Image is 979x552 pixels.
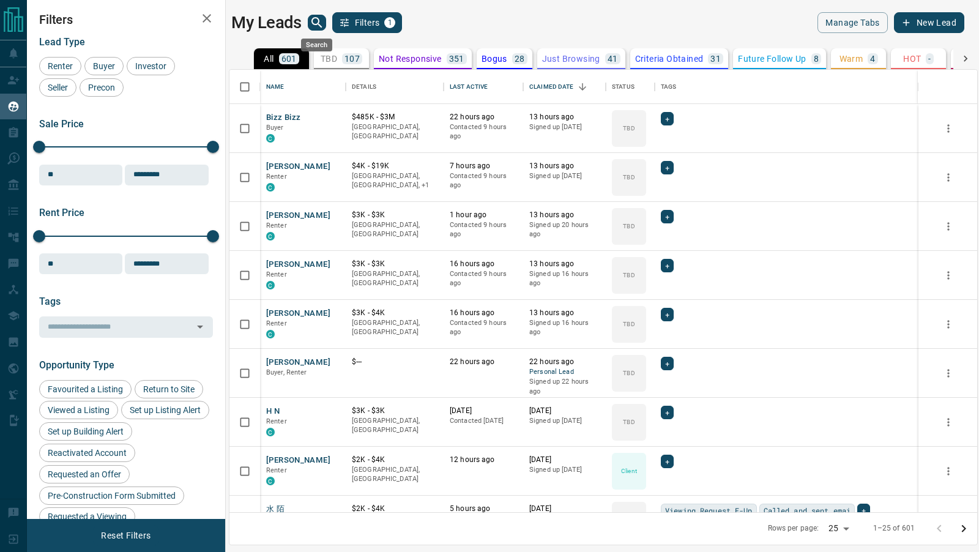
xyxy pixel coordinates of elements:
p: Client [621,466,637,476]
p: [DATE] [450,406,517,416]
div: Investor [127,57,175,75]
div: Details [346,70,444,104]
div: Renter [39,57,81,75]
button: [PERSON_NAME] [266,259,330,270]
p: - [928,54,931,63]
div: Name [260,70,346,104]
p: [GEOGRAPHIC_DATA], [GEOGRAPHIC_DATA] [352,269,437,288]
span: Renter [266,319,287,327]
span: Renter [43,61,77,71]
p: 13 hours ago [529,210,600,220]
p: Signed up [DATE] [529,122,600,132]
p: $3K - $3K [352,259,437,269]
div: condos.ca [266,330,275,338]
p: 12 hours ago [450,455,517,465]
button: more [939,217,958,236]
div: Requested a Viewing [39,507,135,526]
div: Precon [80,78,124,97]
span: Buyer [89,61,119,71]
button: more [939,462,958,480]
p: 1–25 of 601 [873,523,915,534]
div: + [661,455,674,468]
p: $485K - $3M [352,112,437,122]
div: + [857,504,870,517]
p: 31 [710,54,721,63]
p: 351 [449,54,464,63]
span: Requested an Offer [43,469,125,479]
span: Renter [266,173,287,181]
span: Lead Type [39,36,85,48]
span: Renter [266,270,287,278]
button: [PERSON_NAME] [266,357,330,368]
span: + [665,308,669,321]
p: Toronto [352,171,437,190]
button: Manage Tabs [817,12,887,33]
p: 16 hours ago [450,259,517,269]
p: [GEOGRAPHIC_DATA], [GEOGRAPHIC_DATA] [352,465,437,484]
p: Signed up 16 hours ago [529,318,600,337]
p: [GEOGRAPHIC_DATA], [GEOGRAPHIC_DATA] [352,220,437,239]
div: + [661,112,674,125]
p: Signed up 22 hours ago [529,377,600,396]
span: Investor [131,61,171,71]
span: + [665,259,669,272]
div: + [661,357,674,370]
button: [PERSON_NAME] [266,210,330,222]
span: Buyer [266,124,284,132]
button: [PERSON_NAME] [266,161,330,173]
p: Signed up [DATE] [529,171,600,181]
p: Contacted 9 hours ago [450,269,517,288]
button: H N [266,406,280,417]
span: Sale Price [39,118,84,130]
p: [DATE] [529,455,600,465]
div: + [661,406,674,419]
p: Future Follow Up [738,54,806,63]
span: Rent Price [39,207,84,218]
div: Favourited a Listing [39,380,132,398]
div: condos.ca [266,232,275,241]
p: 13 hours ago [529,112,600,122]
span: + [862,504,866,517]
p: Contacted 9 hours ago [450,220,517,239]
p: [DATE] [529,406,600,416]
p: $2K - $4K [352,504,437,514]
span: Precon [84,83,119,92]
div: Claimed Date [529,70,574,104]
button: more [939,119,958,138]
p: $3K - $3K [352,210,437,220]
span: + [665,113,669,125]
p: Signed up [DATE] [529,416,600,426]
p: TBD [623,173,635,182]
div: Status [612,70,635,104]
span: 1 [385,18,394,27]
p: 16 hours ago [450,308,517,318]
p: Contacted 9 hours ago [450,171,517,190]
p: 28 [515,54,525,63]
p: Signed up [DATE] [529,465,600,475]
button: more [939,266,958,285]
div: Return to Site [135,380,203,398]
div: Tags [661,70,677,104]
span: Set up Building Alert [43,427,128,436]
p: $--- [352,357,437,367]
button: Sort [574,78,591,95]
span: Seller [43,83,72,92]
div: + [661,210,674,223]
p: $2K - $4K [352,455,437,465]
p: 8 [814,54,819,63]
p: TBD [623,368,635,378]
span: Requested a Viewing [43,512,131,521]
div: condos.ca [266,183,275,192]
p: Contacted [DATE] [450,416,517,426]
div: Status [606,70,655,104]
p: TBD [321,54,337,63]
div: Pre-Construction Form Submitted [39,487,184,505]
button: New Lead [894,12,964,33]
button: more [939,315,958,334]
button: [PERSON_NAME] [266,308,330,319]
div: Tags [655,70,918,104]
span: Renter [266,466,287,474]
span: Set up Listing Alert [125,405,205,415]
p: TBD [623,319,635,329]
span: + [665,162,669,174]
